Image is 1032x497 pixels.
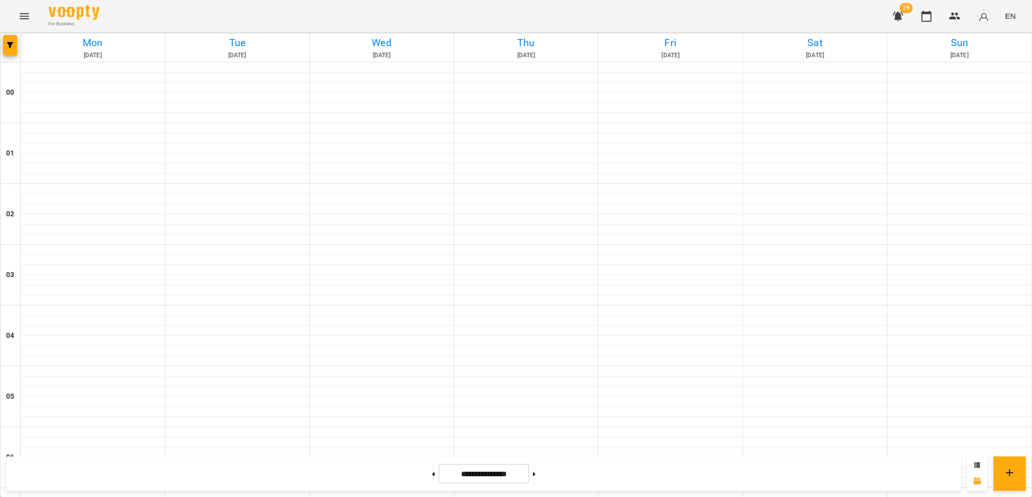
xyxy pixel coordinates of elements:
button: EN [1001,7,1020,25]
h6: 03 [6,270,14,281]
h6: Tue [167,35,308,51]
h6: [DATE] [889,51,1030,60]
h6: [DATE] [456,51,597,60]
h6: 05 [6,391,14,402]
h6: 04 [6,330,14,341]
h6: [DATE] [167,51,308,60]
h6: [DATE] [311,51,452,60]
span: EN [1005,11,1016,21]
h6: Fri [600,35,741,51]
h6: [DATE] [22,51,163,60]
img: avatar_s.png [977,9,991,23]
img: Voopty Logo [49,5,99,20]
h6: Mon [22,35,163,51]
button: Menu [12,4,37,28]
h6: Sun [889,35,1030,51]
h6: Thu [456,35,597,51]
h6: 00 [6,87,14,98]
span: For Business [49,21,99,27]
h6: Wed [311,35,452,51]
h6: [DATE] [744,51,885,60]
h6: 02 [6,209,14,220]
h6: Sat [744,35,885,51]
h6: [DATE] [600,51,741,60]
h6: 01 [6,148,14,159]
span: 29 [900,3,913,13]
